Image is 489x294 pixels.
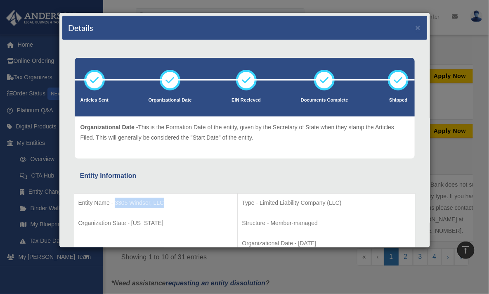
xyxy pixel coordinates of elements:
p: Type - Limited Liability Company (LLC) [242,198,411,208]
button: × [416,23,421,32]
span: Organizational Date - [80,124,138,130]
p: Articles Sent [80,96,109,104]
p: Organizational Date [149,96,192,104]
p: Documents Complete [301,96,348,104]
p: Structure - Member-managed [242,218,411,228]
p: Organization State - [US_STATE] [78,218,234,228]
p: Shipped [388,96,409,104]
h4: Details [69,22,94,33]
div: Entity Information [80,170,409,182]
p: EIN Recieved [232,96,261,104]
p: Organizational Date - [DATE] [242,238,411,249]
p: Entity Name - 3305 Windsor, LLC [78,198,234,208]
p: This is the Formation Date of the entity, given by the Secretary of State when they stamp the Art... [80,122,409,142]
